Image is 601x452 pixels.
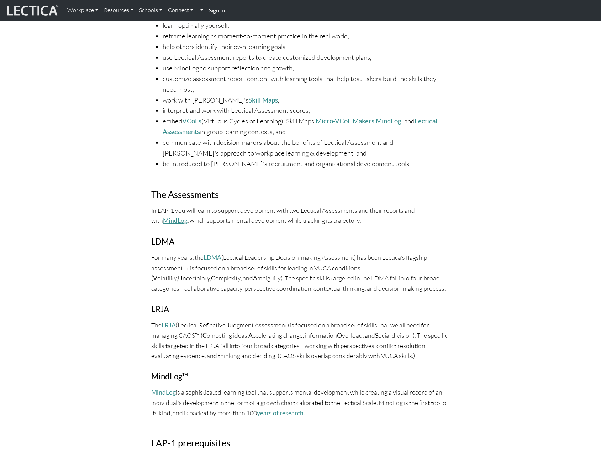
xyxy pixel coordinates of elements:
li: use Lectical Assessment reports to create customized development plans, [163,52,450,63]
strong: C [211,274,215,282]
strong: O [337,332,342,339]
li: be introduced to [PERSON_NAME]'s recruitment and organizational development tools. [163,159,450,169]
p: is a sophisticated learning tool that supports mental development while creating a visual record ... [151,387,450,418]
a: Sign in [206,3,228,18]
h4: LDMA [151,237,450,247]
img: lecticalive [5,4,59,17]
p: In LAP-1 you will learn to support development with two Lectical Assessments and their reports an... [151,205,450,226]
a: Micro-VCoL Makers [316,117,374,125]
a: LDMA [204,254,221,261]
strong: A [248,332,253,339]
a: LRJA [162,321,176,329]
a: MindLog [151,389,176,396]
a: MindLog [163,217,188,224]
li: embed (Virtuous Cycles of Learning), Skill Maps, , , and in group learning contexts, and [163,116,450,137]
strong: Sign in [209,7,225,14]
li: learn optimally yourself, [163,20,450,31]
h3: The Assessments [151,189,450,200]
p: For many years, the (Lectical Leadership Decision-making Assessment) has been Lectica's flagship ... [151,252,450,293]
h4: LRJA [151,305,450,314]
li: use MindLog to support reflection and growth, [163,63,450,74]
p: The (Lectical Reflective Judgment Assessment) is focused on a broad set of skills that we all nee... [151,320,450,361]
strong: C [202,332,207,339]
li: reframe learning as moment-to-moment practice in the real world, [163,31,450,42]
li: work with [PERSON_NAME]'s , [163,95,450,106]
h3: LAP-1 prerequisites [151,437,450,448]
a: MindLog [376,117,401,125]
a: Skill Maps [248,96,278,104]
a: Resources [101,3,136,18]
li: interpret and work with Lectical Assessment scores, [163,105,450,116]
strong: S [375,332,378,339]
li: communicate with decision-makers about the benefits of Lectical Assessment and [PERSON_NAME]'s ap... [163,137,450,159]
a: VCoLs [182,117,201,125]
a: Connect [165,3,196,18]
h4: MindLog™ [151,372,450,382]
li: customize assessment report content with learning tools that help test-takers build the skills th... [163,74,450,95]
strong: A [253,274,257,282]
li: help others identify their own learning goals, [163,42,450,52]
strong: V [153,274,157,282]
strong: U [178,274,183,282]
a: Workplace [64,3,101,18]
a: Schools [136,3,165,18]
a: years of research. [257,409,305,417]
